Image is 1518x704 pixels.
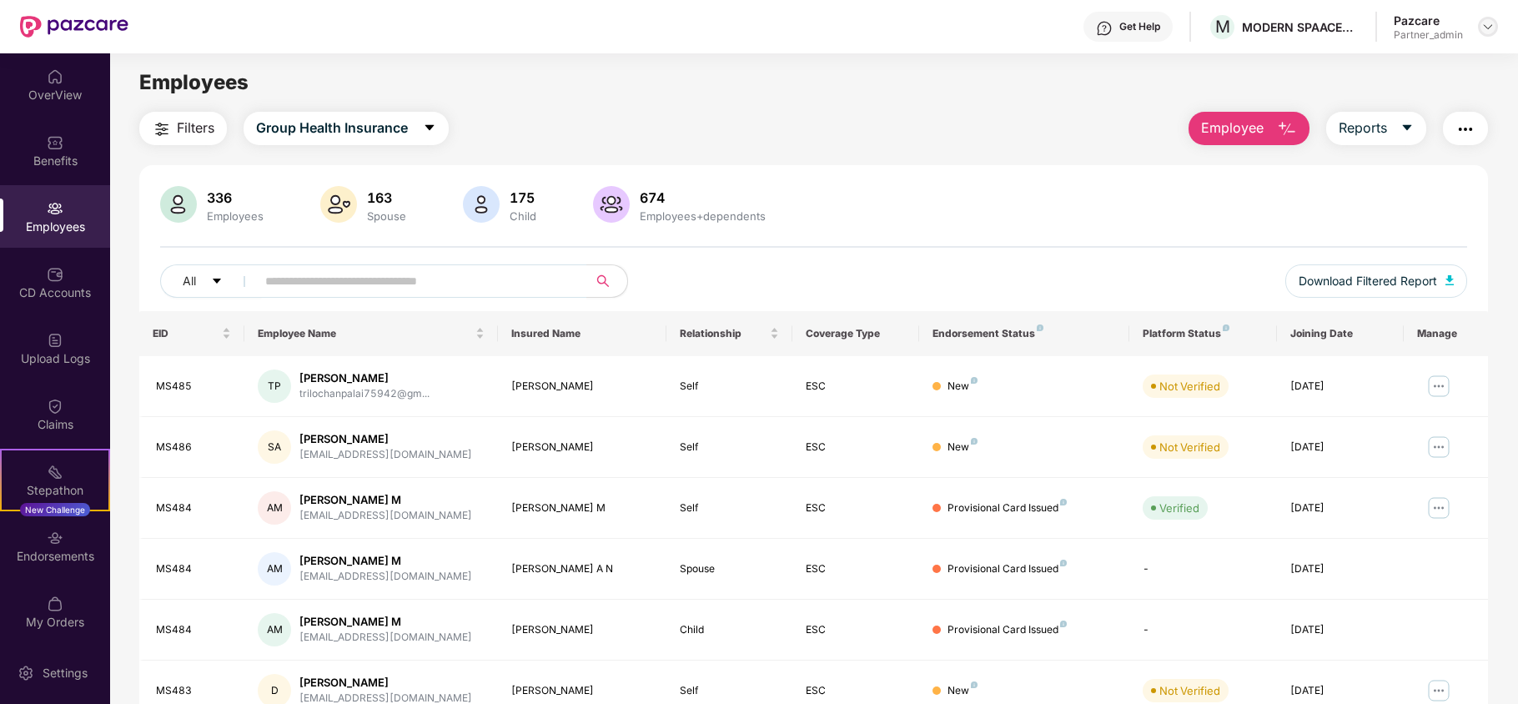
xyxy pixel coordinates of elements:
img: manageButton [1425,434,1452,460]
img: svg+xml;base64,PHN2ZyB4bWxucz0iaHR0cDovL3d3dy53My5vcmcvMjAwMC9zdmciIHhtbG5zOnhsaW5rPSJodHRwOi8vd3... [1277,119,1297,139]
div: [PERSON_NAME] [511,379,653,395]
div: [PERSON_NAME] [299,370,430,386]
div: [DATE] [1290,683,1390,699]
img: New Pazcare Logo [20,16,128,38]
div: [PERSON_NAME] [511,440,653,455]
button: Allcaret-down [160,264,262,298]
div: Not Verified [1159,378,1220,395]
img: svg+xml;base64,PHN2ZyB4bWxucz0iaHR0cDovL3d3dy53My5vcmcvMjAwMC9zdmciIHdpZHRoPSIyNCIgaGVpZ2h0PSIyNC... [152,119,172,139]
div: [DATE] [1290,379,1390,395]
div: 336 [204,189,267,206]
th: Coverage Type [792,311,919,356]
div: SA [258,430,291,464]
div: 163 [364,189,410,206]
div: New [947,379,978,395]
img: svg+xml;base64,PHN2ZyB4bWxucz0iaHR0cDovL3d3dy53My5vcmcvMjAwMC9zdmciIHhtbG5zOnhsaW5rPSJodHRwOi8vd3... [160,186,197,223]
img: svg+xml;base64,PHN2ZyBpZD0iSG9tZSIgeG1sbnM9Imh0dHA6Ly93d3cudzMub3JnLzIwMDAvc3ZnIiB3aWR0aD0iMjAiIG... [47,68,63,85]
div: AM [258,552,291,586]
div: MS484 [156,561,231,577]
img: svg+xml;base64,PHN2ZyBpZD0iQmVuZWZpdHMiIHhtbG5zPSJodHRwOi8vd3d3LnczLm9yZy8yMDAwL3N2ZyIgd2lkdGg9Ij... [47,134,63,151]
div: ESC [806,440,906,455]
img: svg+xml;base64,PHN2ZyBpZD0iQ2xhaW0iIHhtbG5zPSJodHRwOi8vd3d3LnczLm9yZy8yMDAwL3N2ZyIgd2lkdGg9IjIwIi... [47,398,63,415]
img: svg+xml;base64,PHN2ZyB4bWxucz0iaHR0cDovL3d3dy53My5vcmcvMjAwMC9zdmciIHhtbG5zOnhsaW5rPSJodHRwOi8vd3... [320,186,357,223]
td: - [1129,539,1277,600]
div: [EMAIL_ADDRESS][DOMAIN_NAME] [299,569,472,585]
div: MODERN SPAACES VENTURES [1242,19,1359,35]
div: Employees [204,209,267,223]
img: svg+xml;base64,PHN2ZyB4bWxucz0iaHR0cDovL3d3dy53My5vcmcvMjAwMC9zdmciIHhtbG5zOnhsaW5rPSJodHRwOi8vd3... [463,186,500,223]
span: Employee Name [258,327,471,340]
div: Get Help [1119,20,1160,33]
div: Verified [1159,500,1199,516]
img: svg+xml;base64,PHN2ZyB4bWxucz0iaHR0cDovL3d3dy53My5vcmcvMjAwMC9zdmciIHdpZHRoPSI4IiBoZWlnaHQ9IjgiIH... [1060,499,1067,505]
div: [EMAIL_ADDRESS][DOMAIN_NAME] [299,447,472,463]
div: ESC [806,500,906,516]
th: Insured Name [498,311,666,356]
div: MS483 [156,683,231,699]
div: [DATE] [1290,500,1390,516]
span: Download Filtered Report [1299,272,1437,290]
div: MS485 [156,379,231,395]
div: New [947,440,978,455]
div: [EMAIL_ADDRESS][DOMAIN_NAME] [299,508,472,524]
div: New [947,683,978,699]
img: svg+xml;base64,PHN2ZyB4bWxucz0iaHR0cDovL3d3dy53My5vcmcvMjAwMC9zdmciIHdpZHRoPSIyNCIgaGVpZ2h0PSIyNC... [1455,119,1475,139]
img: svg+xml;base64,PHN2ZyB4bWxucz0iaHR0cDovL3d3dy53My5vcmcvMjAwMC9zdmciIHdpZHRoPSIyMSIgaGVpZ2h0PSIyMC... [47,464,63,480]
img: svg+xml;base64,PHN2ZyB4bWxucz0iaHR0cDovL3d3dy53My5vcmcvMjAwMC9zdmciIHdpZHRoPSI4IiBoZWlnaHQ9IjgiIH... [1223,324,1229,331]
div: [PERSON_NAME] M [299,614,472,630]
img: svg+xml;base64,PHN2ZyB4bWxucz0iaHR0cDovL3d3dy53My5vcmcvMjAwMC9zdmciIHhtbG5zOnhsaW5rPSJodHRwOi8vd3... [1445,275,1454,285]
div: 175 [506,189,540,206]
span: Filters [177,118,214,138]
div: [DATE] [1290,622,1390,638]
img: svg+xml;base64,PHN2ZyBpZD0iU2V0dGluZy0yMHgyMCIgeG1sbnM9Imh0dHA6Ly93d3cudzMub3JnLzIwMDAvc3ZnIiB3aW... [18,665,34,681]
button: Employee [1189,112,1309,145]
div: New Challenge [20,503,90,516]
div: Child [506,209,540,223]
button: Group Health Insurancecaret-down [244,112,449,145]
button: Filters [139,112,227,145]
div: Child [680,622,780,638]
div: Partner_admin [1394,28,1463,42]
div: MS484 [156,500,231,516]
div: ESC [806,683,906,699]
div: Self [680,500,780,516]
div: [DATE] [1290,561,1390,577]
span: search [586,274,619,288]
img: svg+xml;base64,PHN2ZyBpZD0iTXlfT3JkZXJzIiBkYXRhLW5hbWU9Ik15IE9yZGVycyIgeG1sbnM9Imh0dHA6Ly93d3cudz... [47,596,63,612]
div: Settings [38,665,93,681]
div: [PERSON_NAME] M [299,553,472,569]
th: Joining Date [1277,311,1404,356]
div: AM [258,613,291,646]
div: Not Verified [1159,682,1220,699]
span: caret-down [211,275,223,289]
div: [EMAIL_ADDRESS][DOMAIN_NAME] [299,630,472,646]
th: Manage [1404,311,1488,356]
img: svg+xml;base64,PHN2ZyB4bWxucz0iaHR0cDovL3d3dy53My5vcmcvMjAwMC9zdmciIHdpZHRoPSI4IiBoZWlnaHQ9IjgiIH... [1060,621,1067,627]
div: ESC [806,379,906,395]
div: ESC [806,622,906,638]
button: Download Filtered Report [1285,264,1467,298]
span: Reports [1339,118,1387,138]
span: M [1215,17,1230,37]
div: Endorsement Status [932,327,1117,340]
div: Stepathon [2,482,108,499]
img: svg+xml;base64,PHN2ZyBpZD0iRHJvcGRvd24tMzJ4MzIiIHhtbG5zPSJodHRwOi8vd3d3LnczLm9yZy8yMDAwL3N2ZyIgd2... [1481,20,1495,33]
div: trilochanpalai75942@gm... [299,386,430,402]
img: svg+xml;base64,PHN2ZyB4bWxucz0iaHR0cDovL3d3dy53My5vcmcvMjAwMC9zdmciIHhtbG5zOnhsaW5rPSJodHRwOi8vd3... [593,186,630,223]
span: Employee [1201,118,1264,138]
div: 674 [636,189,769,206]
div: Employees+dependents [636,209,769,223]
span: All [183,272,196,290]
img: svg+xml;base64,PHN2ZyB4bWxucz0iaHR0cDovL3d3dy53My5vcmcvMjAwMC9zdmciIHdpZHRoPSI4IiBoZWlnaHQ9IjgiIH... [971,377,978,384]
div: Self [680,683,780,699]
img: svg+xml;base64,PHN2ZyB4bWxucz0iaHR0cDovL3d3dy53My5vcmcvMjAwMC9zdmciIHdpZHRoPSI4IiBoZWlnaHQ9IjgiIH... [1060,560,1067,566]
div: Platform Status [1143,327,1264,340]
span: caret-down [423,121,436,136]
span: Relationship [680,327,767,340]
div: Self [680,440,780,455]
img: svg+xml;base64,PHN2ZyBpZD0iQ0RfQWNjb3VudHMiIGRhdGEtbmFtZT0iQ0QgQWNjb3VudHMiIHhtbG5zPSJodHRwOi8vd3... [47,266,63,283]
div: Spouse [680,561,780,577]
span: Group Health Insurance [256,118,408,138]
div: [PERSON_NAME] [511,683,653,699]
img: svg+xml;base64,PHN2ZyB4bWxucz0iaHR0cDovL3d3dy53My5vcmcvMjAwMC9zdmciIHdpZHRoPSI4IiBoZWlnaHQ9IjgiIH... [971,438,978,445]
